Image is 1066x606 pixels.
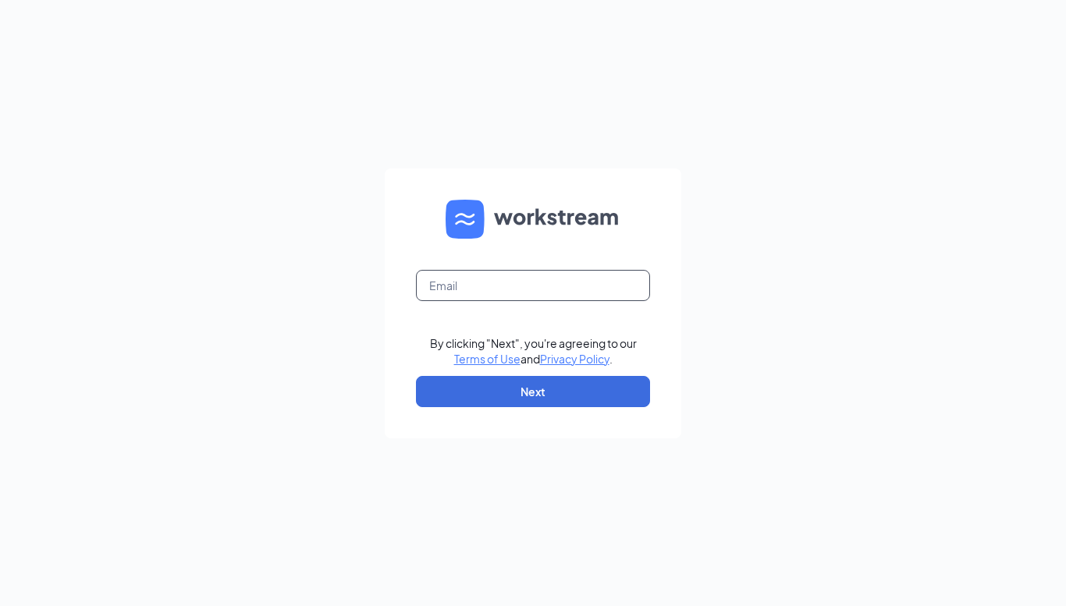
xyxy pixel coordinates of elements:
[540,352,609,366] a: Privacy Policy
[430,335,637,367] div: By clicking "Next", you're agreeing to our and .
[416,270,650,301] input: Email
[446,200,620,239] img: WS logo and Workstream text
[416,376,650,407] button: Next
[454,352,521,366] a: Terms of Use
